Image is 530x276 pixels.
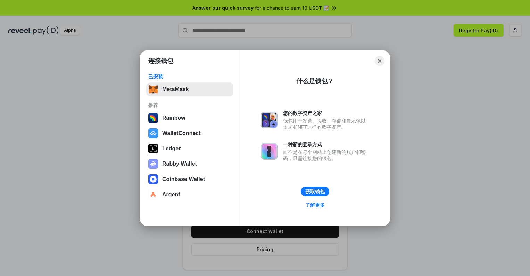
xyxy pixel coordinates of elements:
div: 什么是钱包？ [296,77,334,85]
button: Coinbase Wallet [146,172,233,186]
button: Ledger [146,142,233,156]
div: 获取钱包 [305,188,325,195]
div: Coinbase Wallet [162,176,205,182]
div: 而不是在每个网站上创建新的账户和密码，只需连接您的钱包。 [283,149,369,161]
div: Rainbow [162,115,185,121]
div: MetaMask [162,86,189,93]
div: 钱包用于发送、接收、存储和显示像以太坊和NFT这样的数字资产。 [283,118,369,130]
img: svg+xml,%3Csvg%20fill%3D%22none%22%20height%3D%2233%22%20viewBox%3D%220%200%2035%2033%22%20width%... [148,85,158,94]
div: 了解更多 [305,202,325,208]
div: 推荐 [148,102,231,108]
div: Argent [162,191,180,198]
img: svg+xml,%3Csvg%20xmlns%3D%22http%3A%2F%2Fwww.w3.org%2F2000%2Fsvg%22%20fill%3D%22none%22%20viewBox... [261,112,278,128]
h1: 连接钱包 [148,57,173,65]
div: 已安装 [148,73,231,80]
img: svg+xml,%3Csvg%20xmlns%3D%22http%3A%2F%2Fwww.w3.org%2F2000%2Fsvg%22%20width%3D%2228%22%20height%3... [148,144,158,153]
button: 获取钱包 [301,187,329,196]
button: Close [375,56,384,66]
a: 了解更多 [301,200,329,210]
img: svg+xml,%3Csvg%20width%3D%2228%22%20height%3D%2228%22%20viewBox%3D%220%200%2028%2028%22%20fill%3D... [148,128,158,138]
img: svg+xml,%3Csvg%20width%3D%2228%22%20height%3D%2228%22%20viewBox%3D%220%200%2028%2028%22%20fill%3D... [148,174,158,184]
div: Ledger [162,145,181,152]
div: 一种新的登录方式 [283,141,369,148]
button: Rainbow [146,111,233,125]
button: Rabby Wallet [146,157,233,171]
img: svg+xml,%3Csvg%20xmlns%3D%22http%3A%2F%2Fwww.w3.org%2F2000%2Fsvg%22%20fill%3D%22none%22%20viewBox... [148,159,158,169]
button: MetaMask [146,82,233,96]
img: svg+xml,%3Csvg%20xmlns%3D%22http%3A%2F%2Fwww.w3.org%2F2000%2Fsvg%22%20fill%3D%22none%22%20viewBox... [261,143,278,160]
img: svg+xml,%3Csvg%20width%3D%2228%22%20height%3D%2228%22%20viewBox%3D%220%200%2028%2028%22%20fill%3D... [148,190,158,199]
div: Rabby Wallet [162,161,197,167]
img: svg+xml,%3Csvg%20width%3D%22120%22%20height%3D%22120%22%20viewBox%3D%220%200%20120%20120%22%20fil... [148,113,158,123]
div: WalletConnect [162,130,201,136]
button: WalletConnect [146,126,233,140]
div: 您的数字资产之家 [283,110,369,116]
button: Argent [146,188,233,202]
